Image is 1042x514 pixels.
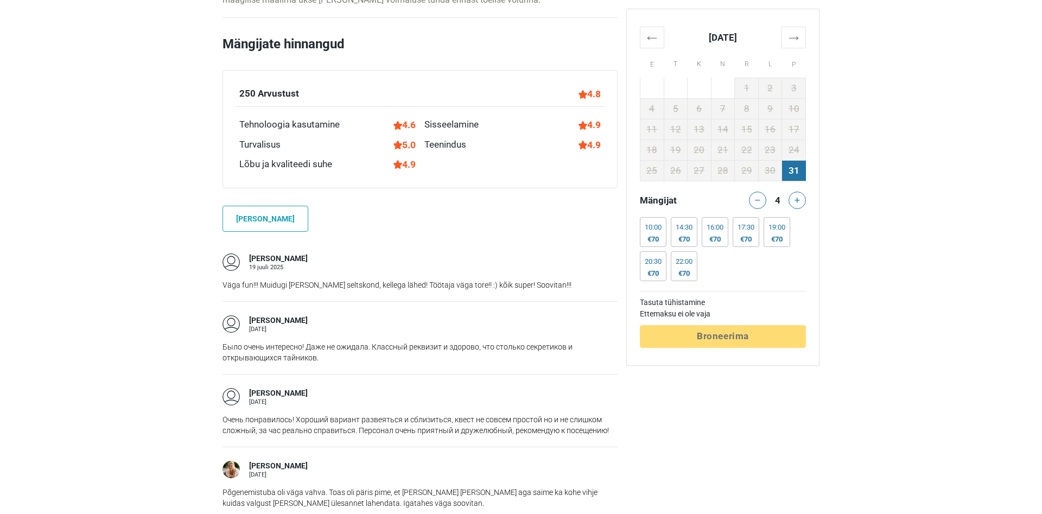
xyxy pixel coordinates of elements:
th: P [782,48,806,78]
div: Lõbu ja kvaliteedi suhe [239,157,332,172]
td: 23 [758,139,782,160]
div: 22:00 [676,257,692,266]
div: 4.8 [579,87,601,101]
td: 19 [664,139,688,160]
td: 31 [782,160,806,181]
td: 11 [640,119,664,139]
p: Põgenemistuba oli väga vahva. Toas oli päris pime, et [PERSON_NAME] [PERSON_NAME] aga saime ka ko... [223,487,618,509]
h2: Mängijate hinnangud [223,34,618,70]
td: 1 [735,78,759,98]
div: [PERSON_NAME] [249,253,308,264]
div: Mängijat [636,192,723,209]
td: 6 [688,98,711,119]
td: 26 [664,160,688,181]
th: T [664,48,688,78]
div: [PERSON_NAME] [249,461,308,472]
td: 21 [711,139,735,160]
td: 20 [688,139,711,160]
td: 18 [640,139,664,160]
td: 5 [664,98,688,119]
td: 28 [711,160,735,181]
td: 22 [735,139,759,160]
td: 10 [782,98,806,119]
td: 4 [640,98,664,119]
td: 2 [758,78,782,98]
div: €70 [645,269,662,278]
div: 5.0 [393,138,416,152]
div: Teenindus [424,138,466,152]
div: 17:30 [738,223,754,232]
th: L [758,48,782,78]
td: 7 [711,98,735,119]
td: Tasuta tühistamine [640,297,806,308]
th: E [640,48,664,78]
p: Очень понравилось! Хороший вариант развеяться и сблизиться, квест не совсем простой но и не слишк... [223,414,618,436]
div: 14:30 [676,223,692,232]
td: 9 [758,98,782,119]
div: [DATE] [249,399,308,405]
div: 19:00 [768,223,785,232]
td: 12 [664,119,688,139]
td: 29 [735,160,759,181]
td: Ettemaksu ei ole vaja [640,308,806,320]
th: R [735,48,759,78]
p: Было очень интересно! Даже не ожидала. Классный реквизит и здорово, что столько секретиков и откр... [223,341,618,363]
div: €70 [738,235,754,244]
th: N [711,48,735,78]
th: → [782,27,806,48]
div: Turvalisus [239,138,281,152]
div: €70 [645,235,662,244]
td: 13 [688,119,711,139]
div: 19 juuli 2025 [249,264,308,270]
td: 3 [782,78,806,98]
div: [PERSON_NAME] [249,315,308,326]
div: [PERSON_NAME] [249,388,308,399]
div: Sisseelamine [424,118,479,132]
td: 17 [782,119,806,139]
th: [DATE] [664,27,782,48]
div: [DATE] [249,472,308,478]
div: 10:00 [645,223,662,232]
div: 16:00 [707,223,723,232]
td: 27 [688,160,711,181]
div: 4.6 [393,118,416,132]
div: 20:30 [645,257,662,266]
td: 25 [640,160,664,181]
td: 14 [711,119,735,139]
a: [PERSON_NAME] [223,206,308,232]
div: 250 Arvustust [239,87,299,101]
div: 4.9 [579,138,601,152]
td: 16 [758,119,782,139]
p: Väga fun!!! Muidugi [PERSON_NAME] seltskond, kellega lähed! Töötaja väga tore!! :) kõik super! So... [223,280,618,290]
div: 4 [771,192,784,207]
td: 15 [735,119,759,139]
div: €70 [707,235,723,244]
div: [DATE] [249,326,308,332]
div: 4.9 [393,157,416,172]
div: €70 [676,235,692,244]
div: €70 [676,269,692,278]
td: 30 [758,160,782,181]
div: €70 [768,235,785,244]
div: 4.9 [579,118,601,132]
th: ← [640,27,664,48]
td: 24 [782,139,806,160]
th: K [688,48,711,78]
div: Tehnoloogia kasutamine [239,118,340,132]
td: 8 [735,98,759,119]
